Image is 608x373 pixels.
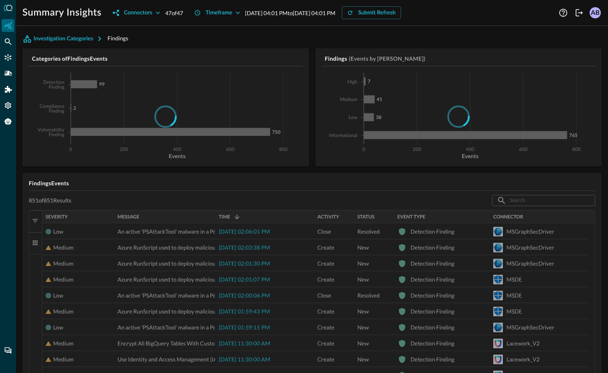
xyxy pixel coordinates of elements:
[108,35,128,42] span: Findings
[29,197,71,204] p: 851 of 851 Results
[358,8,396,18] div: Submit Refresh
[349,55,425,63] h5: (Events by [PERSON_NAME])
[342,6,401,19] button: Submit Refresh
[245,9,335,17] p: [DATE] 04:01 PM to [DATE] 04:01 PM
[2,344,14,357] div: Chat
[510,193,577,208] input: Search
[557,6,570,19] button: Help
[22,6,102,19] h1: Summary Insights
[2,67,14,80] div: Pipelines
[2,19,14,32] div: Summary Insights
[2,83,15,96] div: Addons
[2,51,14,64] div: Connectors
[189,6,245,19] button: Timeframe
[29,179,595,187] h5: Findings Events
[124,8,152,18] div: Connectors
[2,99,14,112] div: Settings
[573,6,586,19] button: Logout
[2,115,14,128] div: Query Agent
[22,32,108,45] button: Investigation Categories
[165,9,183,17] p: 47 of 47
[325,55,347,63] h5: Findings
[590,7,601,18] div: AB
[32,55,303,63] h5: Categories of Findings Events
[108,6,165,19] button: Connectors
[205,8,232,18] div: Timeframe
[2,35,14,48] div: Federated Search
